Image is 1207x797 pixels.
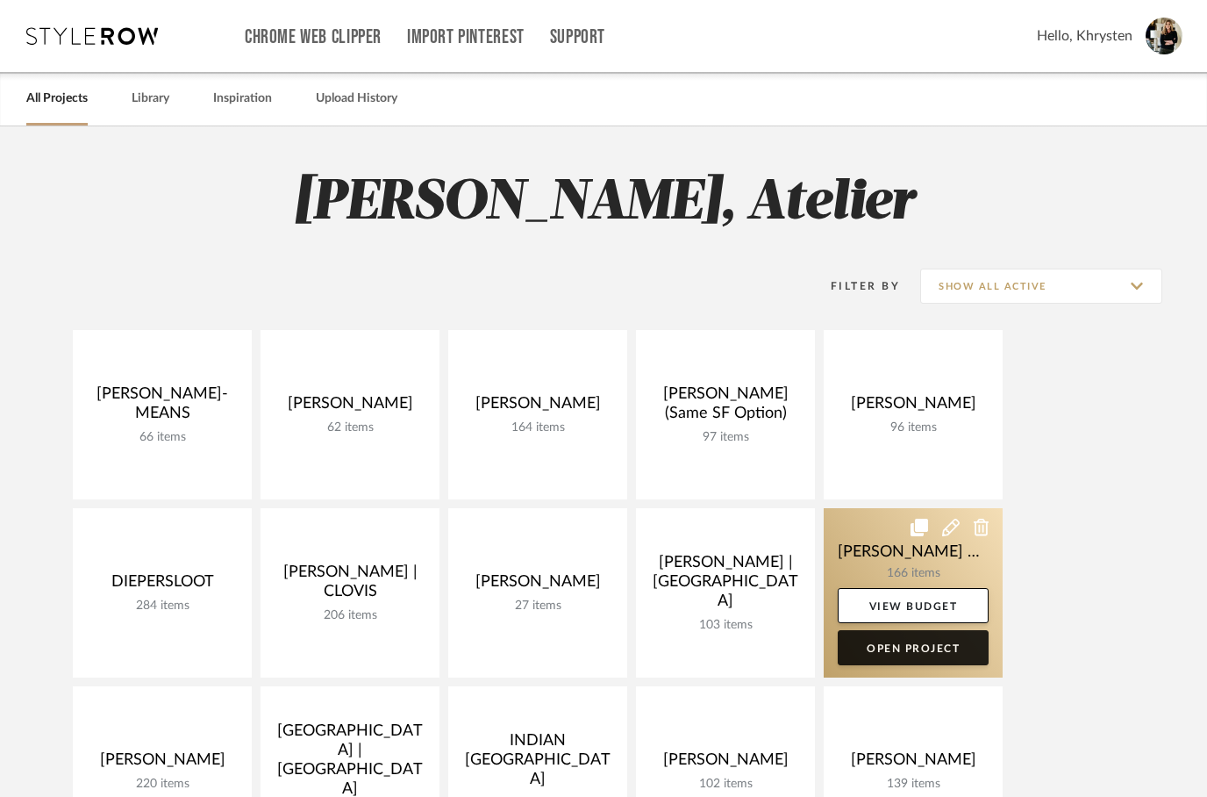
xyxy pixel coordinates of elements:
[650,618,801,633] div: 103 items
[275,420,425,435] div: 62 items
[838,777,989,792] div: 139 items
[650,750,801,777] div: [PERSON_NAME]
[838,750,989,777] div: [PERSON_NAME]
[87,599,238,614] div: 284 items
[275,563,425,608] div: [PERSON_NAME] | CLOVIS
[462,731,613,796] div: INDIAN [GEOGRAPHIC_DATA]
[316,87,397,111] a: Upload History
[87,777,238,792] div: 220 items
[462,420,613,435] div: 164 items
[275,394,425,420] div: [PERSON_NAME]
[550,30,605,45] a: Support
[462,572,613,599] div: [PERSON_NAME]
[650,430,801,445] div: 97 items
[808,277,900,295] div: Filter By
[275,608,425,623] div: 206 items
[407,30,525,45] a: Import Pinterest
[650,777,801,792] div: 102 items
[462,394,613,420] div: [PERSON_NAME]
[132,87,169,111] a: Library
[838,588,989,623] a: View Budget
[245,30,382,45] a: Chrome Web Clipper
[213,87,272,111] a: Inspiration
[26,87,88,111] a: All Projects
[87,750,238,777] div: [PERSON_NAME]
[838,394,989,420] div: [PERSON_NAME]
[1037,25,1132,47] span: Hello, Khrysten
[87,430,238,445] div: 66 items
[1146,18,1182,54] img: avatar
[87,384,238,430] div: [PERSON_NAME]-MEANS
[650,553,801,618] div: [PERSON_NAME] | [GEOGRAPHIC_DATA]
[650,384,801,430] div: [PERSON_NAME] (Same SF Option)
[87,572,238,599] div: DIEPERSLOOT
[838,420,989,435] div: 96 items
[838,630,989,665] a: Open Project
[462,599,613,614] div: 27 items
